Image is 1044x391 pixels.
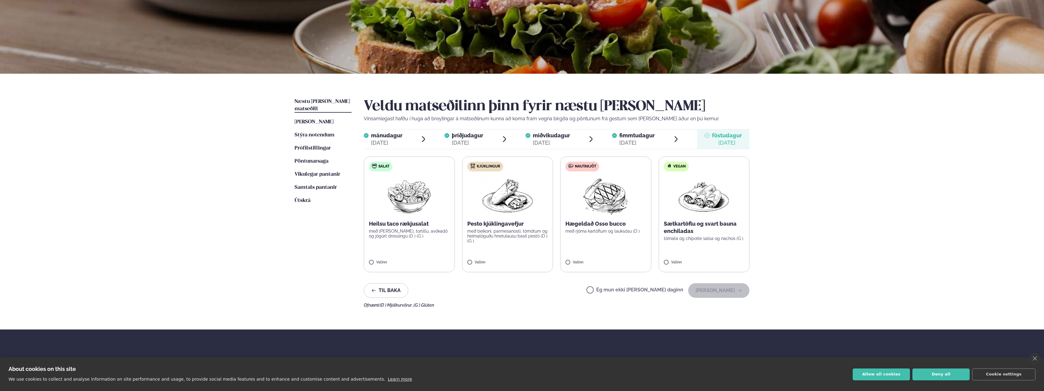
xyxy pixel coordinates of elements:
div: Ofnæmi: [364,303,749,308]
img: Salad.png [382,176,436,215]
button: [PERSON_NAME] [688,283,749,298]
span: Vegan [673,164,686,169]
a: Samtals pantanir [295,184,337,191]
p: með rjóma kartöflum og lauksósu (D ) [565,229,646,234]
img: beef.svg [568,164,573,168]
span: Stýra notendum [295,132,334,138]
span: fimmtudagur [619,132,655,139]
img: Wraps.png [481,176,534,215]
a: Vikulegar pantanir [295,171,340,178]
div: [DATE] [371,139,402,146]
p: Hægeldað Osso bucco [565,220,646,227]
a: Learn more [388,377,412,382]
p: með [PERSON_NAME], tortillu, avókadó og jógúrt dressingu (D ) (G ) [369,229,450,238]
a: Næstu [PERSON_NAME] matseðill [295,98,352,113]
div: [DATE] [452,139,483,146]
span: Hafðu samband [627,354,654,373]
span: Næstu [PERSON_NAME] matseðill [295,99,350,111]
span: miðvikudagur [533,132,570,139]
strong: About cookies on this site [9,366,76,372]
span: Prófílstillingar [295,146,331,151]
button: Deny all [912,368,970,380]
span: þriðjudagur [452,132,483,139]
p: með beikoni, parmesanosti, tómötum og heimalöguðu hnetulausu basil pestó (D ) (G ) [467,229,548,243]
a: [PERSON_NAME] [295,118,334,126]
span: (D ) Mjólkurvörur , [380,303,414,308]
a: Útskrá [295,197,310,204]
button: Cookie settings [972,368,1035,380]
span: föstudagur [712,132,742,139]
span: Pöntunarsaga [295,159,328,164]
img: chicken.svg [470,164,475,168]
span: [PERSON_NAME] [295,119,334,125]
span: mánudagur [371,132,402,139]
a: Stýra notendum [295,132,334,139]
p: Vinsamlegast hafðu í huga að breytingar á matseðlinum kunna að koma fram vegna birgða og pöntunum... [364,115,749,122]
span: Kjúklingur [477,164,500,169]
h2: Veldu matseðilinn þinn fyrir næstu [PERSON_NAME] [364,98,749,115]
span: Samtals pantanir [295,185,337,190]
img: Vegan.svg [667,164,672,168]
span: Útskrá [295,198,310,203]
button: Allow all cookies [853,368,910,380]
div: [DATE] [619,139,655,146]
p: Sætkartöflu og svart bauna enchiladas [664,220,745,235]
a: close [1030,353,1040,364]
img: salad.svg [372,164,377,168]
img: Enchilada.png [677,176,731,215]
span: Nautakjöt [575,164,596,169]
p: We use cookies to collect and analyse information on site performance and usage, to provide socia... [9,377,385,382]
div: [DATE] [533,139,570,146]
div: [DATE] [712,139,742,146]
img: Beef-Meat.png [579,176,633,215]
p: tómata og chipotle salsa og nachos (G ) [664,236,745,241]
span: Salat [378,164,389,169]
a: Prófílstillingar [295,145,331,152]
button: Til baka [364,283,408,298]
span: Vikulegar pantanir [295,172,340,177]
span: (G ) Glúten [414,303,434,308]
p: Heilsu taco rækjusalat [369,220,450,227]
a: Pöntunarsaga [295,158,328,165]
p: Pesto kjúklingavefjur [467,220,548,227]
